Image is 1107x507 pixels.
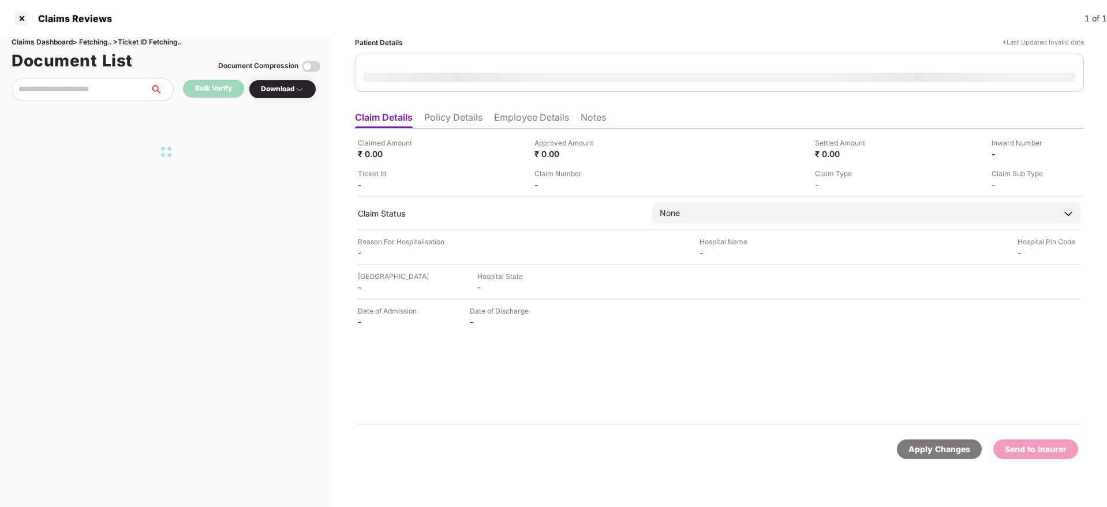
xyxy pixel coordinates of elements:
[358,137,421,148] div: Claimed Amount
[12,37,320,48] div: Claims Dashboard > Fetching.. > Ticket ID Fetching..
[1005,443,1067,456] div: Send to Insurer
[358,316,421,327] div: -
[470,305,533,316] div: Date of Discharge
[261,84,304,95] div: Download
[358,305,421,316] div: Date of Admission
[358,208,641,219] div: Claim Status
[358,236,444,247] div: Reason For Hospitalisation
[302,57,320,76] img: svg+xml;base64,PHN2ZyBpZD0iVG9nZ2xlLTMyeDMyIiB4bWxucz0iaHR0cDovL3d3dy53My5vcmcvMjAwMC9zdmciIHdpZH...
[355,111,413,128] li: Claim Details
[358,271,429,282] div: [GEOGRAPHIC_DATA]
[1063,208,1074,219] img: downArrowIcon
[149,78,174,101] button: search
[534,137,598,148] div: Approved Amount
[534,148,598,159] div: ₹ 0.00
[218,61,298,72] div: Document Compression
[908,443,970,456] div: Apply Changes
[992,168,1055,179] div: Claim Sub Type
[355,37,403,48] div: Patient Details
[534,168,598,179] div: Claim Number
[494,111,569,128] li: Employee Details
[12,48,133,73] h1: Document List
[815,168,878,179] div: Claim Type
[992,148,1055,159] div: -
[358,148,421,159] div: ₹ 0.00
[534,179,598,190] div: -
[815,179,878,190] div: -
[424,111,483,128] li: Policy Details
[31,13,112,24] div: Claims Reviews
[358,282,421,293] div: -
[358,179,421,190] div: -
[660,207,680,219] div: None
[195,83,232,94] div: Bulk Verify
[992,137,1055,148] div: Inward Number
[358,168,421,179] div: Ticket Id
[815,137,878,148] div: Settled Amount
[477,282,541,293] div: -
[477,271,541,282] div: Hospital State
[1084,12,1107,25] div: 1 of 1
[149,85,173,94] span: search
[581,111,606,128] li: Notes
[295,85,304,94] img: svg+xml;base64,PHN2ZyBpZD0iRHJvcGRvd24tMzJ4MzIiIHhtbG5zPSJodHRwOi8vd3d3LnczLm9yZy8yMDAwL3N2ZyIgd2...
[470,316,533,327] div: -
[700,247,763,258] div: -
[1018,236,1081,247] div: Hospital Pin Code
[815,148,878,159] div: ₹ 0.00
[358,247,421,258] div: -
[1018,247,1081,258] div: -
[992,179,1055,190] div: -
[700,236,763,247] div: Hospital Name
[1003,37,1084,48] div: *Last Updated Invalid date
